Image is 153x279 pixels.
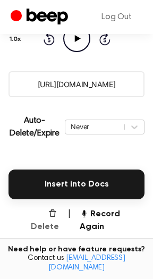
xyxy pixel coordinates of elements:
button: Delete [21,208,59,233]
button: Record Again [80,208,144,233]
button: Insert into Docs [8,170,144,199]
span: | [67,208,71,233]
a: [EMAIL_ADDRESS][DOMAIN_NAME] [48,255,125,272]
a: Log Out [91,4,142,30]
p: Auto-Delete/Expire [8,114,61,140]
div: Never [71,122,119,132]
a: Beep [11,7,71,28]
span: Contact us [6,254,147,273]
button: 1.0x [8,30,25,48]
